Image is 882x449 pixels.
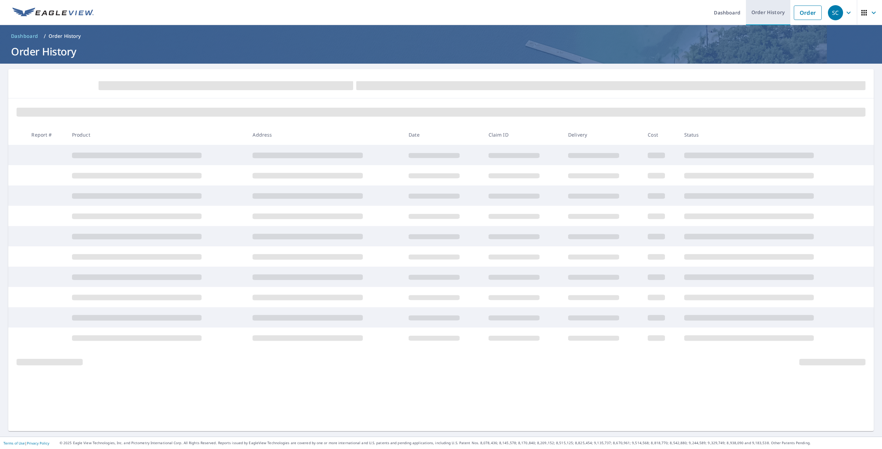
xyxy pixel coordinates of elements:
[8,44,874,58] h1: Order History
[49,33,81,40] p: Order History
[27,441,49,446] a: Privacy Policy
[247,125,403,145] th: Address
[8,31,41,42] a: Dashboard
[44,32,46,40] li: /
[794,6,822,20] a: Order
[66,125,247,145] th: Product
[26,125,66,145] th: Report #
[3,441,49,445] p: |
[679,125,860,145] th: Status
[483,125,563,145] th: Claim ID
[12,8,94,18] img: EV Logo
[60,440,879,446] p: © 2025 Eagle View Technologies, Inc. and Pictometry International Corp. All Rights Reserved. Repo...
[563,125,642,145] th: Delivery
[11,33,38,40] span: Dashboard
[3,441,25,446] a: Terms of Use
[403,125,483,145] th: Date
[642,125,678,145] th: Cost
[828,5,843,20] div: SC
[8,31,874,42] nav: breadcrumb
